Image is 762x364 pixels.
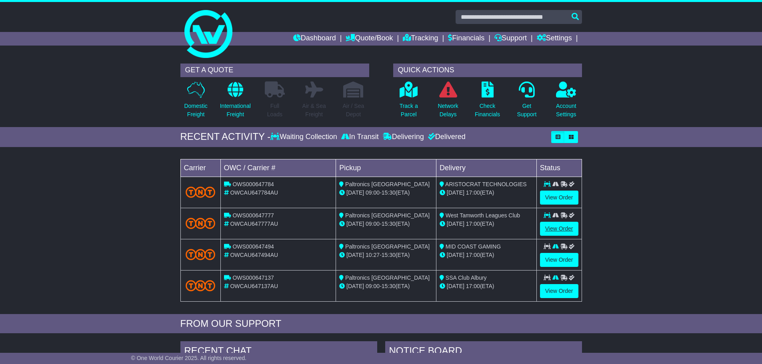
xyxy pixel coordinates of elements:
[343,102,364,119] p: Air / Sea Depot
[536,159,582,177] td: Status
[475,102,500,119] p: Check Financials
[438,102,458,119] p: Network Delays
[385,341,582,363] div: NOTICE BOARD
[345,274,430,281] span: Paltronics [GEOGRAPHIC_DATA]
[382,283,396,289] span: 15:30
[446,243,501,250] span: MID COAST GAMING
[466,252,480,258] span: 17:00
[230,252,278,258] span: OWCAU647494AU
[346,283,364,289] span: [DATE]
[366,283,380,289] span: 09:00
[180,64,369,77] div: GET A QUOTE
[302,102,326,119] p: Air & Sea Freight
[232,181,274,187] span: OWS000647784
[403,32,438,46] a: Tracking
[382,221,396,227] span: 15:30
[339,189,433,197] div: - (ETA)
[436,159,536,177] td: Delivery
[366,252,380,258] span: 10:27
[345,181,430,187] span: Paltronics [GEOGRAPHIC_DATA]
[556,81,577,123] a: AccountSettings
[220,159,336,177] td: OWC / Carrier #
[346,221,364,227] span: [DATE]
[400,102,418,119] p: Track a Parcel
[440,251,533,259] div: (ETA)
[232,212,274,219] span: OWS000647777
[220,102,251,119] p: International Freight
[220,81,251,123] a: InternationalFreight
[556,102,576,119] p: Account Settings
[180,159,220,177] td: Carrier
[446,274,487,281] span: SSA Club Albury
[366,189,380,196] span: 09:00
[230,283,278,289] span: OWCAU647137AU
[180,341,377,363] div: RECENT CHAT
[466,189,480,196] span: 17:00
[381,133,426,141] div: Delivering
[180,318,582,330] div: FROM OUR SUPPORT
[440,282,533,290] div: (ETA)
[447,252,464,258] span: [DATE]
[517,102,536,119] p: Get Support
[339,220,433,228] div: - (ETA)
[474,81,500,123] a: CheckFinancials
[184,81,208,123] a: DomesticFreight
[540,284,578,298] a: View Order
[440,220,533,228] div: (ETA)
[399,81,418,123] a: Track aParcel
[540,253,578,267] a: View Order
[346,189,364,196] span: [DATE]
[440,189,533,197] div: (ETA)
[447,283,464,289] span: [DATE]
[448,32,484,46] a: Financials
[180,131,271,143] div: RECENT ACTIVITY -
[293,32,336,46] a: Dashboard
[336,159,436,177] td: Pickup
[346,32,393,46] a: Quote/Book
[540,222,578,236] a: View Order
[186,187,216,197] img: TNT_Domestic.png
[265,102,285,119] p: Full Loads
[382,189,396,196] span: 15:30
[494,32,527,46] a: Support
[186,280,216,291] img: TNT_Domestic.png
[230,189,278,196] span: OWCAU647784AU
[232,274,274,281] span: OWS000647137
[346,252,364,258] span: [DATE]
[186,218,216,229] img: TNT_Domestic.png
[393,64,582,77] div: QUICK ACTIONS
[345,212,430,219] span: Paltronics [GEOGRAPHIC_DATA]
[366,221,380,227] span: 09:00
[339,282,433,290] div: - (ETA)
[186,249,216,260] img: TNT_Domestic.png
[446,212,520,219] span: West Tamworth Leagues Club
[466,283,480,289] span: 17:00
[540,191,578,205] a: View Order
[466,221,480,227] span: 17:00
[339,251,433,259] div: - (ETA)
[426,133,466,141] div: Delivered
[537,32,572,46] a: Settings
[339,133,381,141] div: In Transit
[382,252,396,258] span: 15:30
[447,221,464,227] span: [DATE]
[516,81,537,123] a: GetSupport
[131,355,247,361] span: © One World Courier 2025. All rights reserved.
[437,81,458,123] a: NetworkDelays
[445,181,527,187] span: ARISTOCRAT TECHNOLOGIES
[230,221,278,227] span: OWCAU647777AU
[345,243,430,250] span: Paltronics [GEOGRAPHIC_DATA]
[270,133,339,141] div: Waiting Collection
[232,243,274,250] span: OWS000647494
[447,189,464,196] span: [DATE]
[184,102,207,119] p: Domestic Freight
